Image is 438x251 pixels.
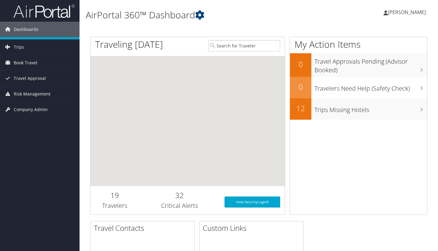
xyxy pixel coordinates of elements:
[314,54,427,74] h3: Travel Approvals Pending (Advisor Booked)
[290,77,427,98] a: 0Travelers Need Help (Safety Check)
[290,59,311,69] h2: 0
[208,40,280,51] input: Search for Traveler
[14,22,39,37] span: Dashboards
[144,190,215,200] h2: 32
[290,53,427,77] a: 0Travel Approvals Pending (Advisor Booked)
[94,223,194,233] h2: Travel Contacts
[225,197,280,208] a: View SecurityLogic®
[86,9,317,21] h1: AirPortal 360™ Dashboard
[290,98,427,120] a: 12Trips Missing Hotels
[314,81,427,93] h3: Travelers Need Help (Safety Check)
[95,201,135,210] h3: Travelers
[203,223,303,233] h2: Custom Links
[290,82,311,92] h2: 0
[95,38,163,51] h1: Traveling [DATE]
[14,86,50,102] span: Risk Management
[384,3,432,21] a: [PERSON_NAME]
[14,39,24,55] span: Trips
[95,190,135,200] h2: 19
[14,55,37,70] span: Book Travel
[388,9,426,16] span: [PERSON_NAME]
[14,102,48,117] span: Company Admin
[314,103,427,114] h3: Trips Missing Hotels
[86,25,161,34] a: Žan's Default Planner Group
[290,38,427,51] h1: My Action Items
[14,71,46,86] span: Travel Approval
[144,201,215,210] h3: Critical Alerts
[13,4,75,18] img: airportal-logo.png
[290,103,311,114] h2: 12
